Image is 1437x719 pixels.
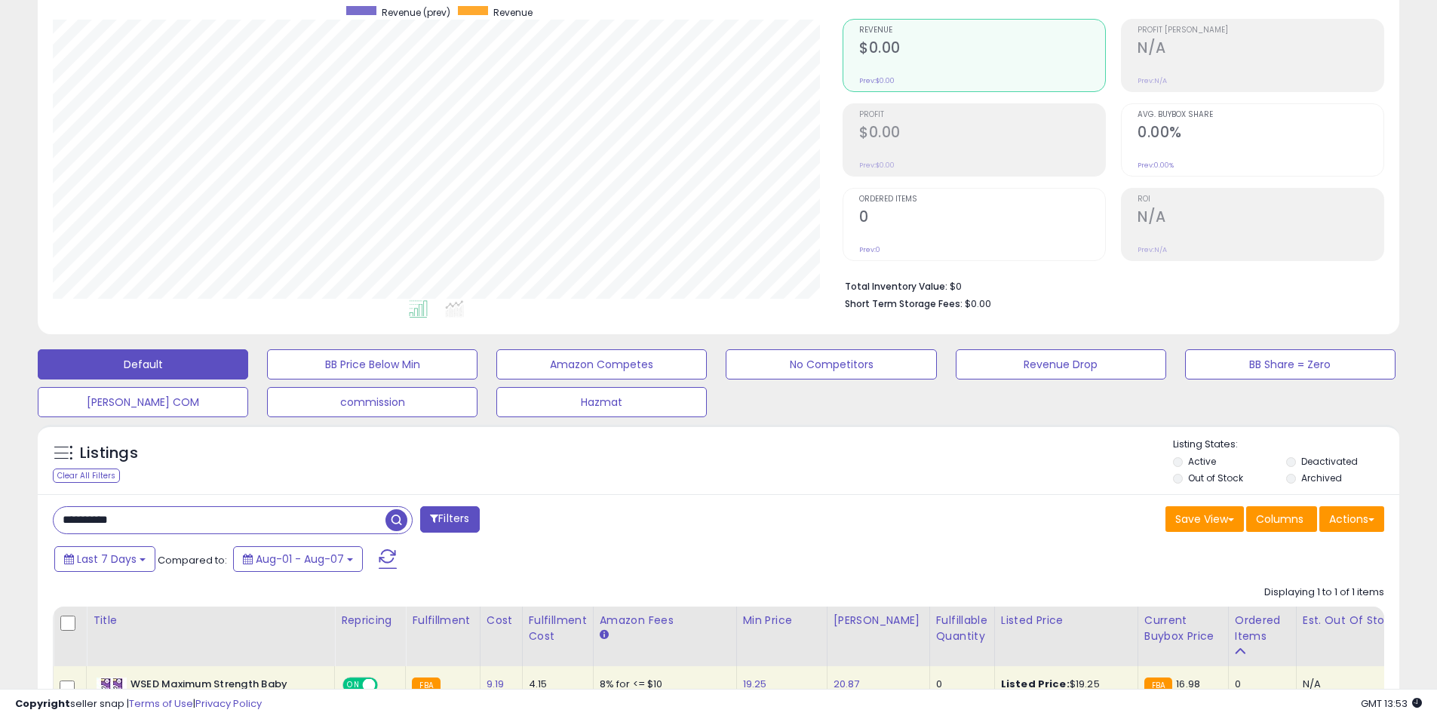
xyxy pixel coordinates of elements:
b: Short Term Storage Fees: [845,297,963,310]
h2: 0.00% [1138,124,1383,144]
h2: $0.00 [859,39,1105,60]
h5: Listings [80,443,138,464]
span: Revenue [493,6,533,19]
div: Clear All Filters [53,469,120,483]
div: seller snap | | [15,697,262,711]
p: Listing States: [1173,438,1399,452]
button: commission [267,387,477,417]
div: Min Price [743,613,821,628]
div: Fulfillment [412,613,473,628]
a: Privacy Policy [195,696,262,711]
button: [PERSON_NAME] COM [38,387,248,417]
button: Columns [1246,506,1317,532]
div: Cost [487,613,516,628]
span: Revenue (prev) [382,6,450,19]
a: Terms of Use [129,696,193,711]
button: No Competitors [726,349,936,379]
button: Last 7 Days [54,546,155,572]
b: Total Inventory Value: [845,280,947,293]
button: Default [38,349,248,379]
div: [PERSON_NAME] [834,613,923,628]
span: Last 7 Days [77,552,137,567]
small: Amazon Fees. [600,628,609,642]
label: Deactivated [1301,455,1358,468]
div: Repricing [341,613,399,628]
div: Title [93,613,328,628]
small: Prev: $0.00 [859,161,895,170]
div: Current Buybox Price [1144,613,1222,644]
small: Prev: 0 [859,245,880,254]
button: Aug-01 - Aug-07 [233,546,363,572]
span: 2025-08-15 13:53 GMT [1361,696,1422,711]
h2: N/A [1138,39,1383,60]
span: ROI [1138,195,1383,204]
label: Archived [1301,472,1342,484]
h2: $0.00 [859,124,1105,144]
label: Active [1188,455,1216,468]
span: Revenue [859,26,1105,35]
div: Displaying 1 to 1 of 1 items [1264,585,1384,600]
span: Aug-01 - Aug-07 [256,552,344,567]
button: Amazon Competes [496,349,707,379]
div: Fulfillment Cost [529,613,587,644]
div: Listed Price [1001,613,1131,628]
span: Ordered Items [859,195,1105,204]
span: $0.00 [965,297,991,311]
small: Prev: $0.00 [859,76,895,85]
span: Compared to: [158,553,227,567]
strong: Copyright [15,696,70,711]
div: Ordered Items [1235,613,1290,644]
label: Out of Stock [1188,472,1243,484]
h2: N/A [1138,208,1383,229]
div: Amazon Fees [600,613,730,628]
button: BB Share = Zero [1185,349,1396,379]
h2: 0 [859,208,1105,229]
small: Prev: N/A [1138,245,1167,254]
span: Columns [1256,512,1303,527]
button: Actions [1319,506,1384,532]
button: BB Price Below Min [267,349,477,379]
li: $0 [845,276,1373,294]
span: Profit [PERSON_NAME] [1138,26,1383,35]
small: Prev: 0.00% [1138,161,1174,170]
span: Avg. Buybox Share [1138,111,1383,119]
button: Save View [1165,506,1244,532]
button: Hazmat [496,387,707,417]
small: Prev: N/A [1138,76,1167,85]
button: Filters [420,506,479,533]
span: Profit [859,111,1105,119]
button: Revenue Drop [956,349,1166,379]
div: Fulfillable Quantity [936,613,988,644]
